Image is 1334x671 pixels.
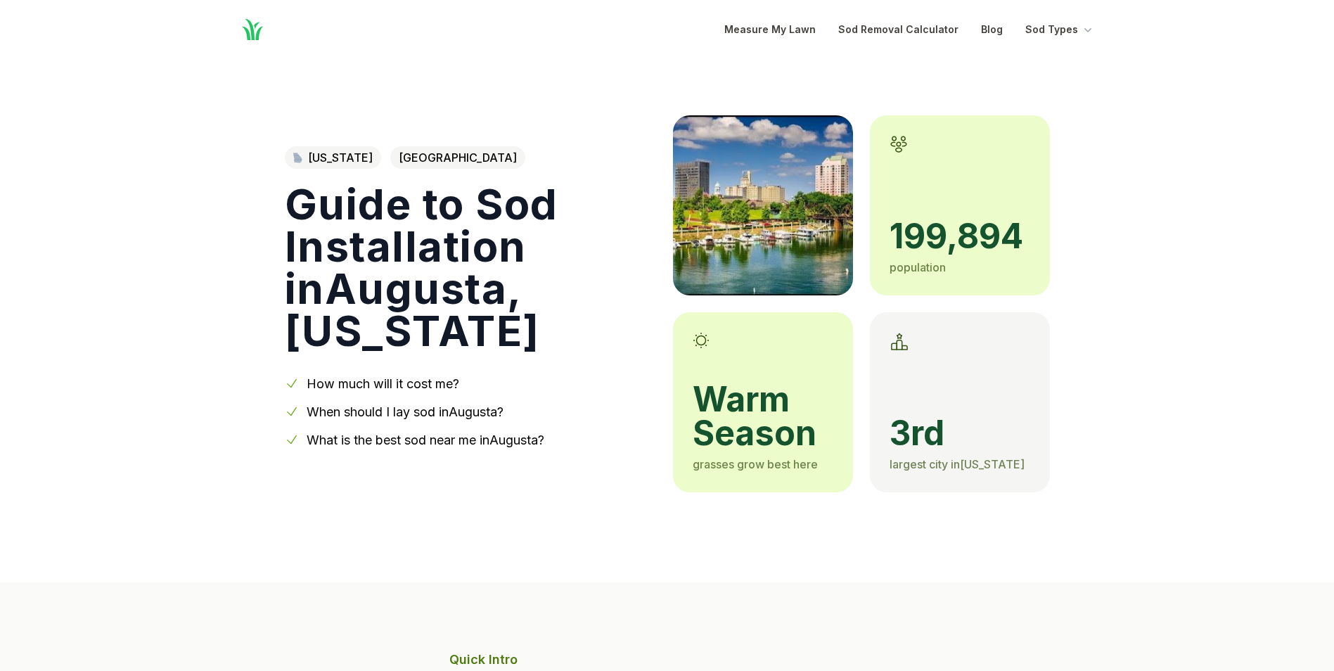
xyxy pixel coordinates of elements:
[293,153,302,163] img: Georgia state outline
[285,146,381,169] a: [US_STATE]
[890,219,1030,253] span: 199,894
[673,115,853,295] img: A picture of Augusta
[390,146,525,169] span: [GEOGRAPHIC_DATA]
[307,376,459,391] a: How much will it cost me?
[838,21,958,38] a: Sod Removal Calculator
[449,650,885,670] p: Quick Intro
[307,433,544,447] a: What is the best sod near me inAugusta?
[724,21,816,38] a: Measure My Lawn
[890,457,1025,471] span: largest city in [US_STATE]
[693,383,833,450] span: warm season
[981,21,1003,38] a: Blog
[307,404,504,419] a: When should I lay sod inAugusta?
[285,183,650,352] h1: Guide to Sod Installation in Augusta , [US_STATE]
[890,260,946,274] span: population
[693,457,818,471] span: grasses grow best here
[890,416,1030,450] span: 3rd
[1025,21,1095,38] button: Sod Types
